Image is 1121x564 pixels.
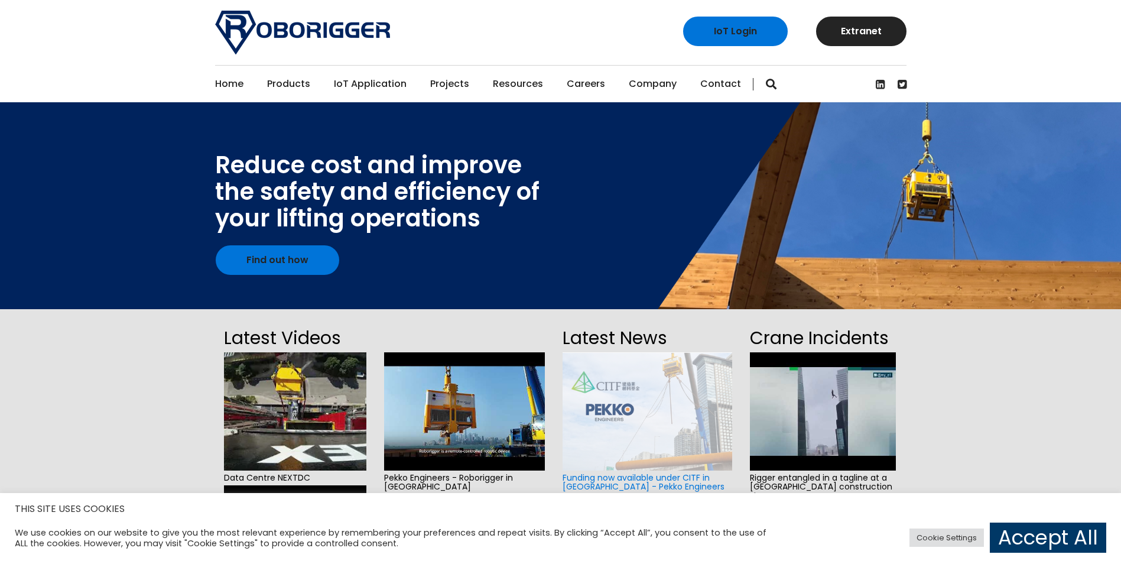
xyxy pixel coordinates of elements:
[224,471,366,485] span: Data Centre NEXTDC
[563,472,724,492] a: Funding now available under CITF in [GEOGRAPHIC_DATA] - Pekko Engineers
[750,352,896,471] img: hqdefault.jpg
[215,152,540,232] div: Reduce cost and improve the safety and efficiency of your lifting operations
[384,471,545,495] span: Pekko Engineers - Roborigger in [GEOGRAPHIC_DATA]
[430,66,469,102] a: Projects
[909,529,984,547] a: Cookie Settings
[15,501,1106,517] h5: THIS SITE USES COOKIES
[990,523,1106,553] a: Accept All
[683,17,788,46] a: IoT Login
[224,324,366,352] h2: Latest Videos
[750,471,896,504] span: Rigger entangled in a tagline at a [GEOGRAPHIC_DATA] construction site
[816,17,906,46] a: Extranet
[15,527,779,549] div: We use cookies on our website to give you the most relevant experience by remembering your prefer...
[567,66,605,102] a: Careers
[750,324,896,352] h2: Crane Incidents
[267,66,310,102] a: Products
[700,66,741,102] a: Contact
[215,11,390,54] img: Roborigger
[215,66,243,102] a: Home
[334,66,407,102] a: IoT Application
[224,352,366,471] img: hqdefault.jpg
[563,324,732,352] h2: Latest News
[384,352,545,471] img: hqdefault.jpg
[629,66,677,102] a: Company
[493,66,543,102] a: Resources
[216,245,339,275] a: Find out how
